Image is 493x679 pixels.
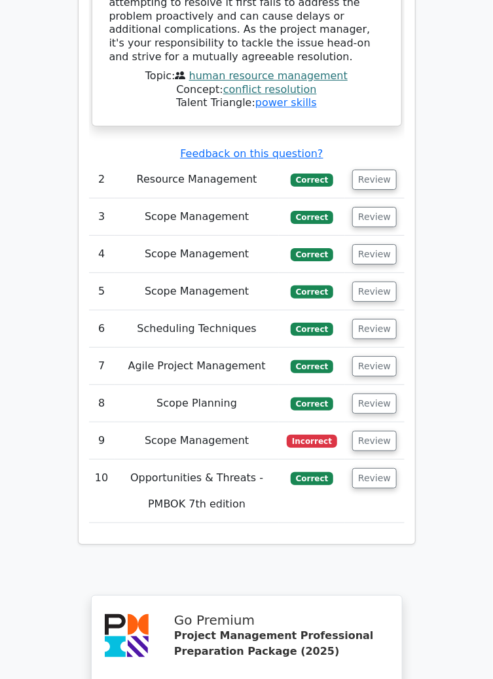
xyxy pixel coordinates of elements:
td: 4 [89,236,115,273]
td: 6 [89,310,115,348]
button: Review [352,356,397,376]
a: conflict resolution [223,83,317,96]
span: Correct [291,211,333,224]
button: Review [352,319,397,339]
td: Scope Management [115,273,280,310]
span: Correct [291,174,333,187]
button: Review [352,170,397,190]
a: power skills [255,96,317,109]
span: Incorrect [287,435,337,448]
td: 10 [89,460,115,523]
td: 2 [89,161,115,198]
div: Topic: [101,69,392,83]
button: Review [352,282,397,302]
button: Review [352,394,397,414]
button: Review [352,207,397,227]
td: Resource Management [115,161,280,198]
td: Scheduling Techniques [115,310,280,348]
button: Review [352,431,397,451]
td: Scope Management [115,422,280,460]
a: human resource management [189,69,348,82]
td: Scope Planning [115,385,280,422]
span: Correct [291,472,333,485]
span: Correct [291,397,333,411]
td: Scope Management [115,198,280,236]
td: Agile Project Management [115,348,280,385]
span: Correct [291,285,333,299]
td: 3 [89,198,115,236]
button: Review [352,244,397,265]
a: Feedback on this question? [180,147,323,160]
td: 9 [89,422,115,460]
td: Opportunities & Threats - PMBOK 7th edition [115,460,280,523]
span: Correct [291,360,333,373]
td: 5 [89,273,115,310]
div: Concept: [101,83,392,97]
span: Correct [291,248,333,261]
button: Review [352,468,397,488]
td: Scope Management [115,236,280,273]
span: Correct [291,323,333,336]
td: 8 [89,385,115,422]
td: 7 [89,348,115,385]
div: Talent Triangle: [101,69,392,110]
